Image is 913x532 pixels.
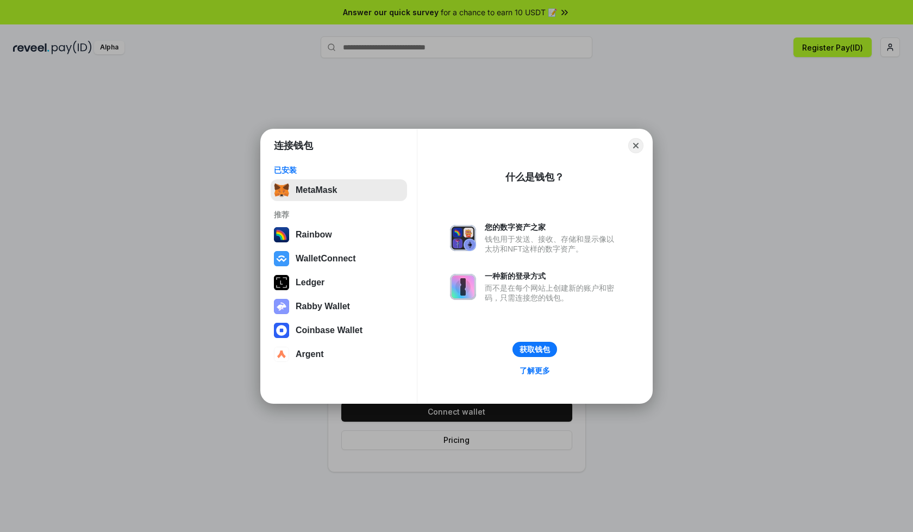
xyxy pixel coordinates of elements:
[296,230,332,240] div: Rainbow
[274,139,313,152] h1: 连接钱包
[274,227,289,242] img: svg+xml,%3Csvg%20width%3D%22120%22%20height%3D%22120%22%20viewBox%3D%220%200%20120%20120%22%20fil...
[274,323,289,338] img: svg+xml,%3Csvg%20width%3D%2228%22%20height%3D%2228%22%20viewBox%3D%220%200%2028%2028%22%20fill%3D...
[271,224,407,246] button: Rainbow
[296,349,324,359] div: Argent
[271,320,407,341] button: Coinbase Wallet
[485,283,620,303] div: 而不是在每个网站上创建新的账户和密码，只需连接您的钱包。
[274,165,404,175] div: 已安装
[520,366,550,375] div: 了解更多
[271,296,407,317] button: Rabby Wallet
[628,138,643,153] button: Close
[274,347,289,362] img: svg+xml,%3Csvg%20width%3D%2228%22%20height%3D%2228%22%20viewBox%3D%220%200%2028%2028%22%20fill%3D...
[450,225,476,251] img: svg+xml,%3Csvg%20xmlns%3D%22http%3A%2F%2Fwww.w3.org%2F2000%2Fsvg%22%20fill%3D%22none%22%20viewBox...
[271,179,407,201] button: MetaMask
[296,326,362,335] div: Coinbase Wallet
[485,271,620,281] div: 一种新的登录方式
[485,222,620,232] div: 您的数字资产之家
[271,343,407,365] button: Argent
[512,342,557,357] button: 获取钱包
[274,299,289,314] img: svg+xml,%3Csvg%20xmlns%3D%22http%3A%2F%2Fwww.w3.org%2F2000%2Fsvg%22%20fill%3D%22none%22%20viewBox...
[513,364,556,378] a: 了解更多
[505,171,564,184] div: 什么是钱包？
[450,274,476,300] img: svg+xml,%3Csvg%20xmlns%3D%22http%3A%2F%2Fwww.w3.org%2F2000%2Fsvg%22%20fill%3D%22none%22%20viewBox...
[296,185,337,195] div: MetaMask
[520,345,550,354] div: 获取钱包
[271,248,407,270] button: WalletConnect
[296,302,350,311] div: Rabby Wallet
[296,278,324,287] div: Ledger
[271,272,407,293] button: Ledger
[274,183,289,198] img: svg+xml,%3Csvg%20fill%3D%22none%22%20height%3D%2233%22%20viewBox%3D%220%200%2035%2033%22%20width%...
[274,275,289,290] img: svg+xml,%3Csvg%20xmlns%3D%22http%3A%2F%2Fwww.w3.org%2F2000%2Fsvg%22%20width%3D%2228%22%20height%3...
[274,251,289,266] img: svg+xml,%3Csvg%20width%3D%2228%22%20height%3D%2228%22%20viewBox%3D%220%200%2028%2028%22%20fill%3D...
[296,254,356,264] div: WalletConnect
[274,210,404,220] div: 推荐
[485,234,620,254] div: 钱包用于发送、接收、存储和显示像以太坊和NFT这样的数字资产。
